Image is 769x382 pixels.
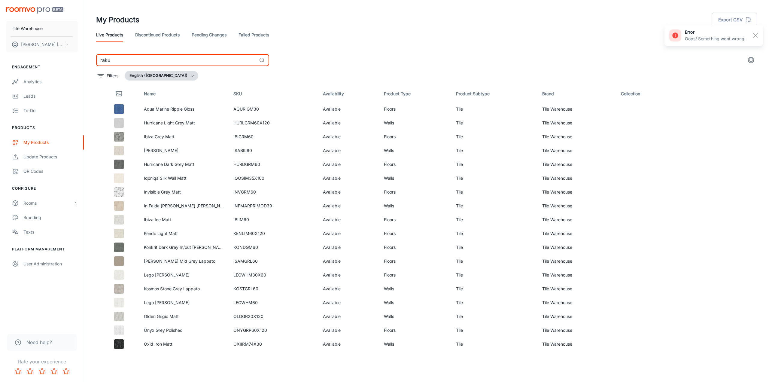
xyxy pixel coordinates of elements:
td: ISABIL60 [229,144,318,157]
td: Floors [379,268,451,282]
td: Tile Warehouse [537,268,616,282]
td: Walls [379,337,451,351]
div: Analytics [23,78,78,85]
button: Export CSV [712,13,757,27]
td: Tile Warehouse [537,102,616,116]
p: Kosmos Stone Grey Lappato [144,286,224,292]
td: Floors [379,254,451,268]
th: Product Type [379,85,451,102]
td: Walls [379,351,451,365]
div: Texts [23,229,78,235]
p: Invisible Grey Matt [144,189,224,195]
td: Tile Warehouse [537,199,616,213]
button: Rate 3 star [36,365,48,377]
td: Tile Warehouse [537,337,616,351]
td: Available [318,268,379,282]
td: KOSTGRL60 [229,282,318,296]
td: Available [318,323,379,337]
svg: Thumbnail [115,90,123,97]
td: Walls [379,116,451,130]
div: Leads [23,93,78,99]
h1: My Products [96,14,139,25]
p: Hurricane Dark Grey Matt [144,161,224,168]
td: KONDGM60 [229,240,318,254]
td: HURLGRM60X120 [229,116,318,130]
td: Available [318,282,379,296]
td: Available [318,199,379,213]
td: Tile Warehouse [537,185,616,199]
button: filter [96,71,120,81]
div: Rooms [23,200,73,206]
td: ONYGRP60 [229,351,318,365]
td: Floors [379,130,451,144]
td: Tile Warehouse [537,227,616,240]
p: Konkrit Dark Grey In/out [PERSON_NAME] [144,244,224,251]
td: Available [318,254,379,268]
td: INFMARPRIMOD39 [229,199,318,213]
td: KENLIM60X120 [229,227,318,240]
td: Tile Warehouse [537,213,616,227]
td: ISAMGRL60 [229,254,318,268]
td: Tile [451,254,537,268]
a: Failed Products [239,28,269,42]
td: INVGRM60 [229,185,318,199]
td: Tile [451,268,537,282]
td: OLDGR20X120 [229,310,318,323]
td: Floors [379,102,451,116]
td: Available [318,130,379,144]
h6: error [685,29,746,35]
td: Tile [451,296,537,310]
p: Ibiza Ice Matt [144,216,224,223]
td: Available [318,116,379,130]
td: Walls [379,282,451,296]
td: Floors [379,323,451,337]
div: My Products [23,139,78,146]
th: Brand [537,85,616,102]
td: Tile [451,337,537,351]
button: Rate 5 star [60,365,72,377]
button: settings [745,54,757,66]
p: Olden Grigio Matt [144,313,224,320]
th: Collection [616,85,678,102]
td: Floors [379,213,451,227]
a: Live Products [96,28,123,42]
a: Pending Changes [192,28,226,42]
td: Tile [451,227,537,240]
td: Tile Warehouse [537,116,616,130]
img: Roomvo PRO Beta [6,7,63,14]
a: Discontinued Products [135,28,180,42]
td: Available [318,240,379,254]
p: Aqua Marine Ripple Gloss [144,106,224,112]
td: Tile [451,185,537,199]
td: Tile [451,157,537,171]
td: Tile Warehouse [537,351,616,365]
p: [PERSON_NAME] [PERSON_NAME] [21,41,63,48]
td: Tile Warehouse [537,130,616,144]
td: Available [318,213,379,227]
td: Floors [379,227,451,240]
button: Rate 1 star [12,365,24,377]
button: Rate 4 star [48,365,60,377]
th: Product Subtype [451,85,537,102]
td: Tile [451,351,537,365]
td: Tile [451,213,537,227]
td: Walls [379,171,451,185]
div: Update Products [23,154,78,160]
p: Oops! Something went wrong. [685,35,746,42]
button: [PERSON_NAME] [PERSON_NAME] [6,37,78,52]
td: Walls [379,144,451,157]
td: Tile [451,199,537,213]
p: Ibiza Grey Matt [144,133,224,140]
td: OXIIRM74X30 [229,337,318,351]
td: Available [318,296,379,310]
button: Rate 2 star [24,365,36,377]
td: Tile [451,323,537,337]
td: ONYGRP60X120 [229,323,318,337]
td: Available [318,310,379,323]
div: Branding [23,214,78,221]
td: Available [318,157,379,171]
p: [PERSON_NAME] Mid Grey Lappato [144,258,224,264]
th: Name [139,85,229,102]
td: Tile Warehouse [537,323,616,337]
td: IQOSIM35X100 [229,171,318,185]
